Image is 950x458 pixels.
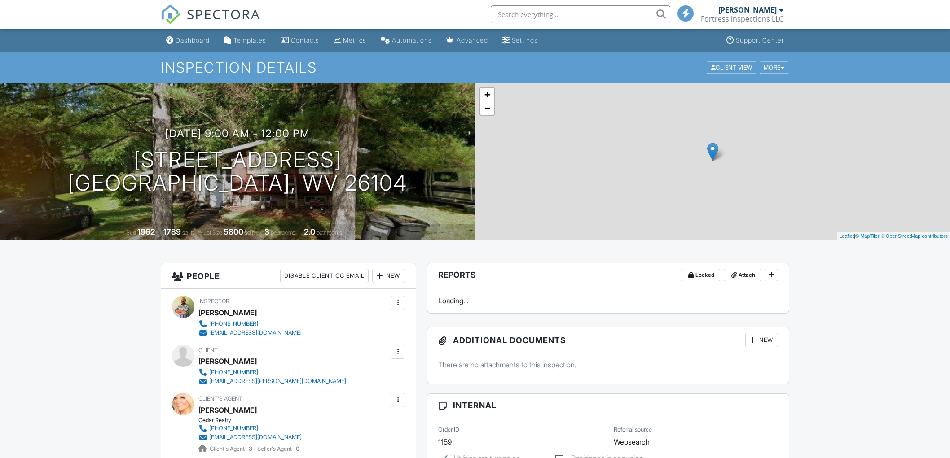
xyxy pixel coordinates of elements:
[198,328,302,337] a: [EMAIL_ADDRESS][DOMAIN_NAME]
[614,426,652,434] label: Referral source
[198,377,346,386] a: [EMAIL_ADDRESS][PERSON_NAME][DOMAIN_NAME]
[210,445,254,452] span: Client's Agent -
[277,32,323,49] a: Contacts
[701,14,783,23] div: Fortress inspections LLC
[443,32,492,49] a: Advanced
[176,36,210,44] div: Dashboard
[126,229,136,236] span: Built
[198,417,309,424] div: Cedar Realty
[198,347,218,353] span: Client
[480,88,494,101] a: Zoom in
[317,229,342,236] span: bathrooms
[209,329,302,336] div: [EMAIL_ADDRESS][DOMAIN_NAME]
[839,233,854,239] a: Leaflet
[163,227,181,236] div: 1789
[291,36,319,44] div: Contacts
[377,32,435,49] a: Automations (Basic)
[209,378,346,385] div: [EMAIL_ADDRESS][PERSON_NAME][DOMAIN_NAME]
[161,263,416,289] h3: People
[736,36,784,44] div: Support Center
[706,64,759,70] a: Client View
[280,269,369,283] div: Disable Client CC Email
[161,4,180,24] img: The Best Home Inspection Software - Spectora
[209,369,258,376] div: [PHONE_NUMBER]
[343,36,366,44] div: Metrics
[198,433,302,442] a: [EMAIL_ADDRESS][DOMAIN_NAME]
[257,445,299,452] span: Seller's Agent -
[209,320,258,327] div: [PHONE_NUMBER]
[203,229,222,236] span: Lot Size
[249,445,252,452] strong: 3
[480,101,494,115] a: Zoom out
[491,5,670,23] input: Search everything...
[427,327,789,353] h3: Additional Documents
[187,4,260,23] span: SPECTORA
[330,32,370,49] a: Metrics
[198,306,257,319] div: [PERSON_NAME]
[209,434,302,441] div: [EMAIL_ADDRESS][DOMAIN_NAME]
[707,61,756,74] div: Client View
[427,394,789,417] h3: Internal
[68,148,407,196] h1: [STREET_ADDRESS] [GEOGRAPHIC_DATA], WV 26104
[233,36,266,44] div: Templates
[837,232,950,240] div: |
[198,424,302,433] a: [PHONE_NUMBER]
[137,227,155,236] div: 1962
[457,36,488,44] div: Advanced
[209,425,258,432] div: [PHONE_NUMBER]
[304,227,315,236] div: 2.0
[855,233,880,239] a: © MapTiler
[392,36,432,44] div: Automations
[245,229,256,236] span: sq.ft.
[499,32,541,49] a: Settings
[264,227,269,236] div: 3
[198,368,346,377] a: [PHONE_NUMBER]
[220,32,270,49] a: Templates
[198,395,242,402] span: Client's Agent
[438,360,778,370] p: There are no attachments to this inspection.
[271,229,295,236] span: bedrooms
[718,5,777,14] div: [PERSON_NAME]
[296,445,299,452] strong: 0
[163,32,213,49] a: Dashboard
[224,227,243,236] div: 5800
[760,61,789,74] div: More
[161,60,789,75] h1: Inspection Details
[372,269,405,283] div: New
[198,403,257,417] a: [PERSON_NAME]
[881,233,948,239] a: © OpenStreetMap contributors
[161,12,260,31] a: SPECTORA
[745,333,778,347] div: New
[182,229,195,236] span: sq. ft.
[198,298,229,305] span: Inspector
[198,319,302,328] a: [PHONE_NUMBER]
[723,32,787,49] a: Support Center
[198,354,257,368] div: [PERSON_NAME]
[165,127,310,140] h3: [DATE] 9:00 am - 12:00 pm
[512,36,538,44] div: Settings
[438,426,459,434] label: Order ID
